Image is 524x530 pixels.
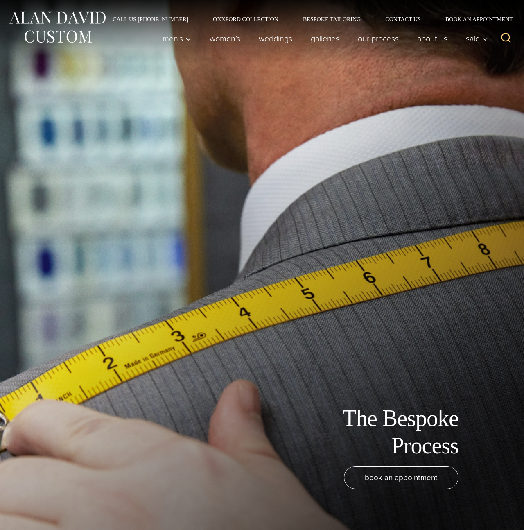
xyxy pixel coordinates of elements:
a: book an appointment [344,466,458,489]
a: Contact Us [373,16,433,22]
span: Sale [466,34,488,43]
a: Call Us [PHONE_NUMBER] [100,16,201,22]
a: weddings [250,30,302,47]
a: About Us [408,30,457,47]
nav: Secondary Navigation [100,16,516,22]
img: Alan David Custom [8,9,106,45]
a: Galleries [302,30,349,47]
span: book an appointment [365,471,438,483]
button: View Search Form [496,29,516,48]
h1: The Bespoke Process [274,405,458,460]
a: Book an Appointment [433,16,516,22]
nav: Primary Navigation [154,30,492,47]
a: Oxxford Collection [201,16,291,22]
a: Bespoke Tailoring [291,16,373,22]
a: Our Process [349,30,408,47]
a: Women’s [201,30,250,47]
span: Men’s [163,34,191,43]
